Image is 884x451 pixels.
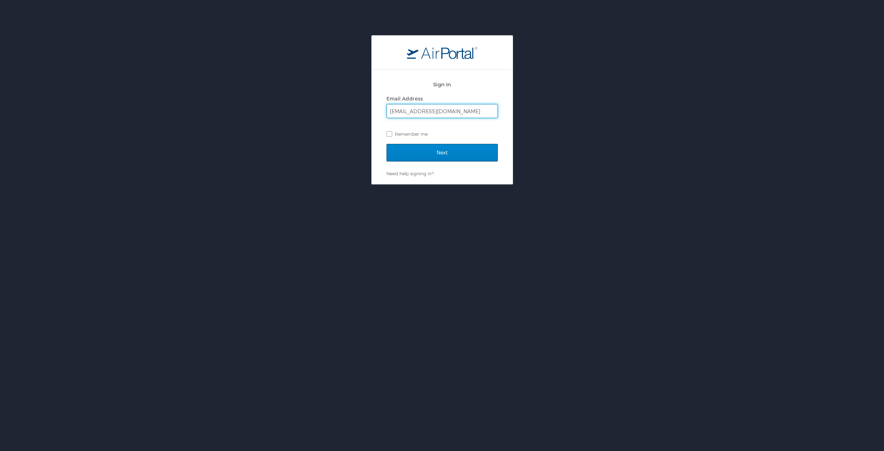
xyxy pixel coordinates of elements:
input: Next [387,144,498,161]
h2: Sign In [387,80,498,89]
img: logo [407,46,477,59]
a: Need help signing in? [387,171,434,176]
label: Email Address [387,96,423,102]
label: Remember me [387,129,498,139]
